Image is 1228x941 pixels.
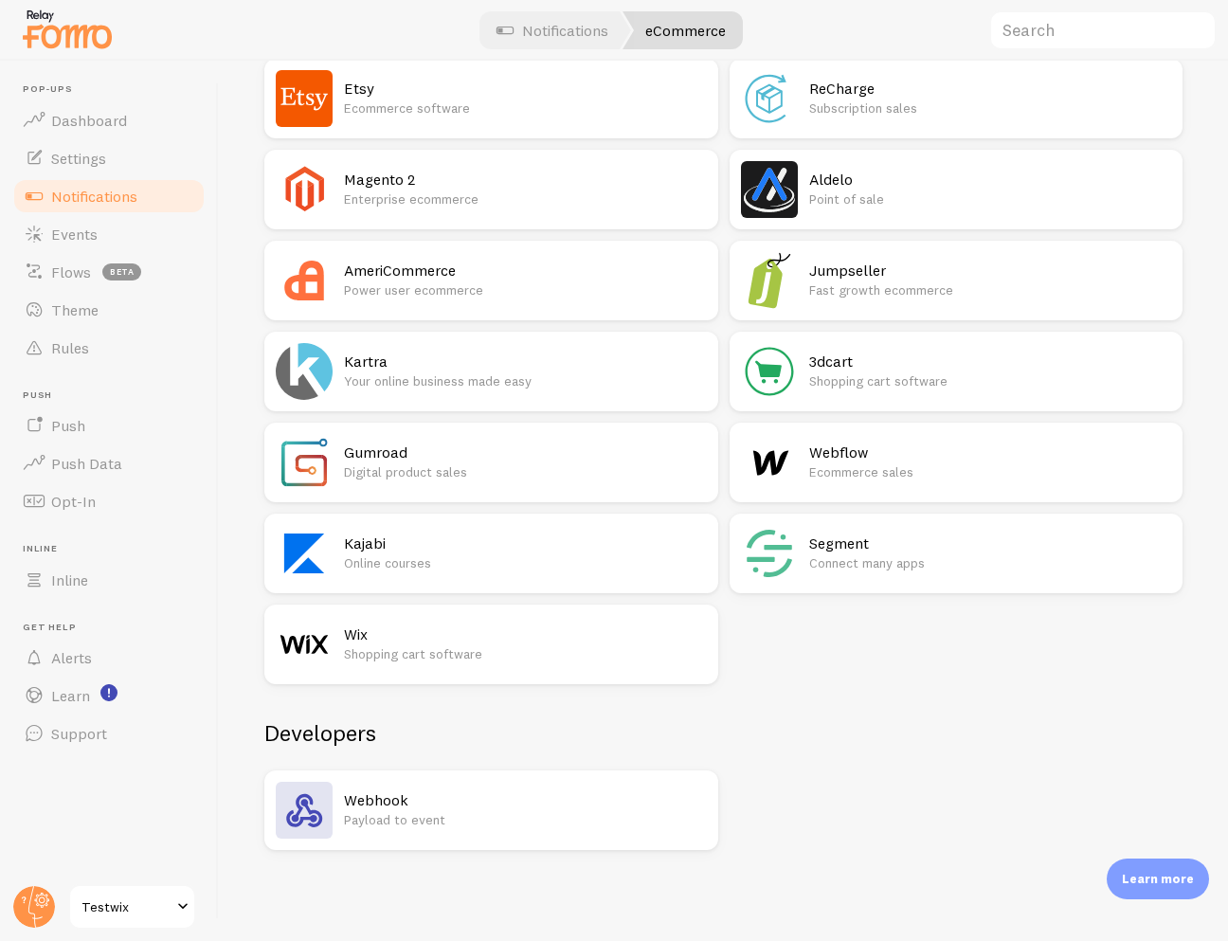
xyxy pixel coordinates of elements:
span: Dashboard [51,111,127,130]
h2: Kartra [344,352,707,371]
img: ReCharge [741,70,798,127]
p: Fast growth ecommerce [809,280,1172,299]
h2: Segment [809,534,1172,553]
span: Inline [23,543,207,555]
span: Rules [51,338,89,357]
span: Testwix [81,896,172,918]
span: Events [51,225,98,244]
img: Webflow [741,434,798,491]
img: Magento 2 [276,161,333,218]
a: Testwix [68,884,196,930]
h2: Aldelo [809,170,1172,190]
p: Shopping cart software [809,371,1172,390]
img: Jumpseller [741,252,798,309]
img: Segment [741,525,798,582]
h2: Magento 2 [344,170,707,190]
p: Power user ecommerce [344,280,707,299]
span: Pop-ups [23,83,207,96]
h2: Gumroad [344,443,707,462]
p: Shopping cart software [344,644,707,663]
p: Point of sale [809,190,1172,208]
h2: Webflow [809,443,1172,462]
svg: <p>Watch New Feature Tutorials!</p> [100,684,117,701]
p: Learn more [1122,870,1194,888]
span: Push Data [51,454,122,473]
span: Inline [51,570,88,589]
a: Inline [11,561,207,599]
p: Your online business made easy [344,371,707,390]
a: Flows beta [11,253,207,291]
p: Enterprise ecommerce [344,190,707,208]
img: 3dcart [741,343,798,400]
a: Rules [11,329,207,367]
span: Learn [51,686,90,705]
img: fomo-relay-logo-orange.svg [20,5,115,53]
span: Push [51,416,85,435]
p: Connect many apps [809,553,1172,572]
h2: ReCharge [809,79,1172,99]
img: Gumroad [276,434,333,491]
h2: Kajabi [344,534,707,553]
a: Dashboard [11,101,207,139]
img: Webhook [276,782,333,839]
span: Get Help [23,622,207,634]
h2: Wix [344,624,707,644]
a: Push [11,407,207,444]
span: Flows [51,262,91,281]
a: Learn [11,677,207,715]
p: Ecommerce software [344,99,707,118]
img: Kajabi [276,525,333,582]
span: Settings [51,149,106,168]
p: Digital product sales [344,462,707,481]
span: Alerts [51,648,92,667]
div: Learn more [1107,859,1209,899]
a: Opt-In [11,482,207,520]
img: Aldelo [741,161,798,218]
span: Theme [51,300,99,319]
p: Ecommerce sales [809,462,1172,481]
span: Support [51,724,107,743]
img: Wix [276,616,333,673]
span: Push [23,389,207,402]
a: Theme [11,291,207,329]
h2: Jumpseller [809,261,1172,280]
img: Etsy [276,70,333,127]
p: Online courses [344,553,707,572]
img: Kartra [276,343,333,400]
h2: Etsy [344,79,707,99]
p: Subscription sales [809,99,1172,118]
h2: AmeriCommerce [344,261,707,280]
a: Events [11,215,207,253]
h2: Developers [264,718,1183,748]
a: Support [11,715,207,752]
p: Payload to event [344,810,707,829]
a: Push Data [11,444,207,482]
img: AmeriCommerce [276,252,333,309]
a: Notifications [11,177,207,215]
span: beta [102,263,141,280]
h2: 3dcart [809,352,1172,371]
a: Alerts [11,639,207,677]
span: Notifications [51,187,137,206]
a: Settings [11,139,207,177]
span: Opt-In [51,492,96,511]
h2: Webhook [344,790,707,810]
